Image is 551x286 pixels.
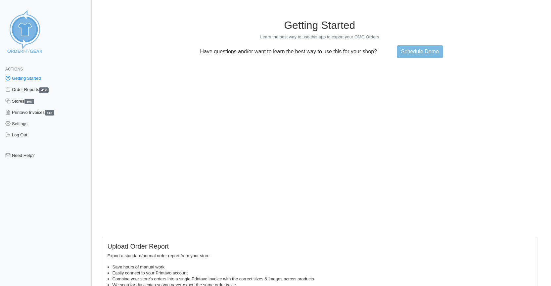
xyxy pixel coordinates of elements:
[5,67,23,71] span: Actions
[113,270,532,276] li: Easily connect to your Printavo account
[397,45,443,58] a: Schedule Demo
[39,87,49,93] span: 412
[108,253,532,259] p: Export a standard/normal order report from your store
[113,264,532,270] li: Save hours of manual work
[102,34,538,40] p: Learn the best way to use this app to export your OMG Orders
[102,19,538,31] h1: Getting Started
[113,276,532,282] li: Combine your store's orders into a single Printavo invoice with the correct sizes & images across...
[45,110,54,116] span: 412
[24,99,34,104] span: 398
[196,49,381,55] p: Have questions and/or want to learn the best way to use this for your shop?
[108,242,532,250] h5: Upload Order Report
